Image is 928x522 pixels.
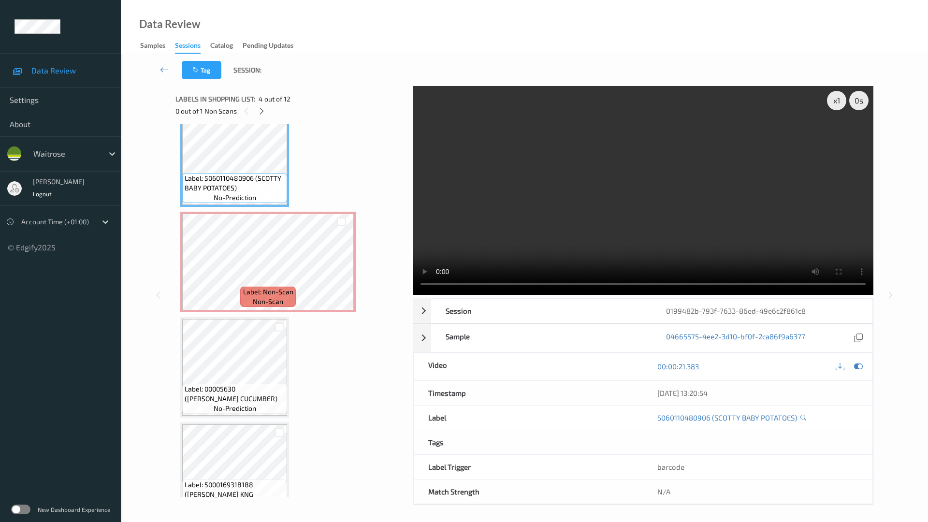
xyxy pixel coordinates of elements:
[185,174,285,193] span: Label: 5060110480906 (SCOTTY BABY POTATOES)
[657,413,797,422] a: 5060110480906 (SCOTTY BABY POTATOES)
[431,299,652,323] div: Session
[259,94,290,104] span: 4 out of 12
[175,94,255,104] span: Labels in shopping list:
[185,384,285,404] span: Label: 00005630 ([PERSON_NAME] CUCUMBER)
[140,41,165,53] div: Samples
[414,353,643,380] div: Video
[666,332,805,345] a: 04665575-4ee2-3d10-bf0f-2ca86f9a6377
[175,39,210,54] a: Sessions
[243,41,293,53] div: Pending Updates
[175,105,406,117] div: 0 out of 1 Non Scans
[849,91,869,110] div: 0 s
[431,324,652,352] div: Sample
[643,479,872,504] div: N/A
[253,297,283,306] span: non-scan
[182,61,221,79] button: Tag
[214,193,256,203] span: no-prediction
[413,324,873,352] div: Sample04665575-4ee2-3d10-bf0f-2ca86f9a6377
[827,91,846,110] div: x 1
[414,381,643,405] div: Timestamp
[657,388,858,398] div: [DATE] 13:20:54
[414,455,643,479] div: Label Trigger
[414,406,643,430] div: Label
[210,39,243,53] a: Catalog
[643,455,872,479] div: barcode
[175,41,201,54] div: Sessions
[140,39,175,53] a: Samples
[657,362,699,371] a: 00:00:21.383
[214,404,256,413] span: no-prediction
[414,479,643,504] div: Match Strength
[243,39,303,53] a: Pending Updates
[210,41,233,53] div: Catalog
[413,298,873,323] div: Session0199482b-793f-7633-86ed-49e6c2f861c8
[139,19,200,29] div: Data Review
[243,287,293,297] span: Label: Non-Scan
[233,65,261,75] span: Session:
[185,480,285,509] span: Label: 5000169318188 ([PERSON_NAME] KNG CARROTS)
[414,430,643,454] div: Tags
[652,299,872,323] div: 0199482b-793f-7633-86ed-49e6c2f861c8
